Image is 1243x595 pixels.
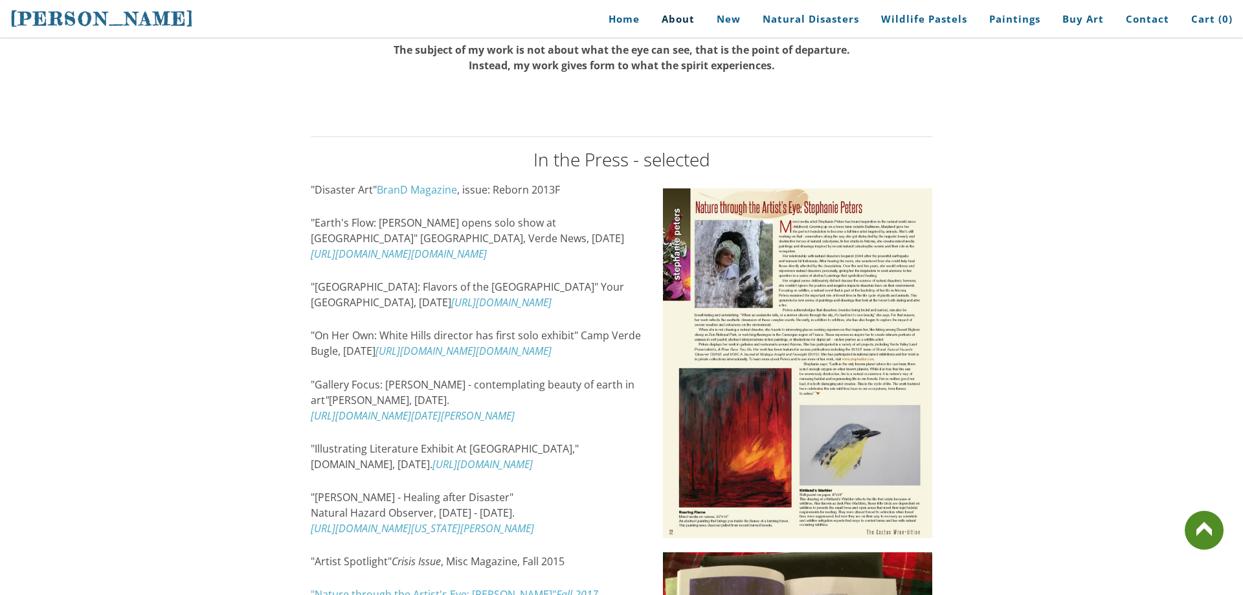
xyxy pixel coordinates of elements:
[753,5,869,34] a: Natural Disasters
[871,5,977,34] a: Wildlife Pastels
[1116,5,1179,34] a: Contact
[311,554,644,569] div: "Artist Spotlight" , Misc Magazine, Fall 2015
[311,489,644,536] div: "[PERSON_NAME] - Healing after Disaster" Natural Hazard Observer, [DATE] - [DATE].
[311,521,534,535] a: [URL][DOMAIN_NAME][US_STATE][PERSON_NAME]
[311,247,487,261] a: [URL][DOMAIN_NAME][DOMAIN_NAME]
[311,328,644,359] div: "On Her Own: White Hills director has first solo exhibit" Camp Verde Bugle, [DATE]
[311,182,644,197] div: "Disaster Art" , issue: Reborn 2013F
[589,5,649,34] a: Home
[394,43,850,73] strong: The subject of my work is not about what the eye can see, that is the point of departure. Instead...
[10,6,194,31] a: [PERSON_NAME]
[311,377,644,423] div: "Gallery Focus: [PERSON_NAME] - contemplating beauty of earth in art [PERSON_NAME], [DATE].
[1222,12,1229,25] span: 0
[311,393,515,423] em: ​
[311,150,932,168] h2: In the Press - selected
[663,188,932,538] img: Wildfire art
[392,554,441,568] em: Crisis Issue
[707,5,750,34] a: New
[1053,5,1114,34] a: Buy Art
[311,409,515,423] a: [URL][DOMAIN_NAME][DATE][PERSON_NAME]
[375,344,552,358] a: [URL][DOMAIN_NAME][DOMAIN_NAME]
[311,279,644,310] div: "[GEOGRAPHIC_DATA]: Flavors of the [GEOGRAPHIC_DATA]" Your [GEOGRAPHIC_DATA], [DATE]
[451,295,552,309] a: [URL][DOMAIN_NAME]
[1181,5,1233,34] a: Cart (0)
[377,183,457,197] a: BranD Magazine
[652,5,704,34] a: About
[311,441,644,472] div: "Illustrating Literature Exhibit At [GEOGRAPHIC_DATA]," [DOMAIN_NAME], [DATE].
[10,8,194,30] span: [PERSON_NAME]
[311,215,644,262] div: "Earth's Flow: [PERSON_NAME] opens solo show at [GEOGRAPHIC_DATA]" [GEOGRAPHIC_DATA], Verde News,...
[432,457,533,471] a: [URL][DOMAIN_NAME]
[980,5,1050,34] a: Paintings
[325,393,329,407] em: "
